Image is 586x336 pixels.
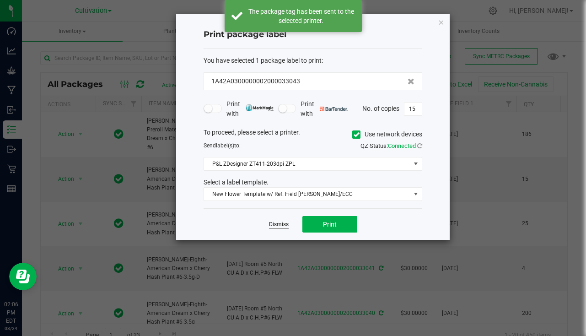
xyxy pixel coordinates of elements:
span: Connected [388,142,416,149]
span: QZ Status: [360,142,422,149]
div: The package tag has been sent to the selected printer. [247,7,355,25]
button: Print [302,216,357,233]
label: Use network devices [352,130,422,139]
span: Print with [301,99,348,119]
iframe: Resource center [9,263,37,290]
span: 1A42A0300000002000033043 [211,76,300,86]
span: P&L ZDesigner ZT411-203dpi ZPL [204,157,410,170]
div: To proceed, please select a printer. [197,128,429,141]
img: mark_magic_cybra.png [246,104,274,111]
a: Dismiss [269,221,289,228]
span: You have selected 1 package label to print [204,57,322,64]
span: New Flower Template w/ Ref. Field [PERSON_NAME]/ECC [204,188,410,201]
span: No. of copies [362,104,399,112]
h4: Print package label [204,29,422,41]
span: label(s) [216,142,234,149]
img: bartender.png [320,107,348,111]
div: Select a label template. [197,178,429,187]
div: : [204,56,422,65]
span: Print [323,221,337,228]
span: Send to: [204,142,241,149]
span: Print with [226,99,274,119]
